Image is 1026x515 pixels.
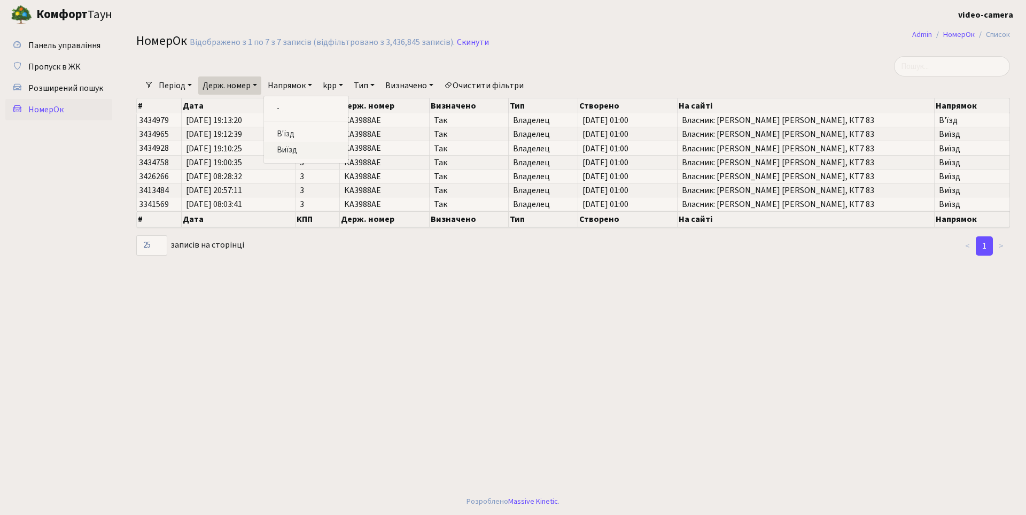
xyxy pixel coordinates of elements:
[28,104,64,116] span: НомерОк
[943,29,975,40] a: НомерОк
[139,128,169,140] span: 3434965
[434,186,504,195] span: Так
[434,116,504,125] span: Так
[939,186,1005,195] span: Виїзд
[682,172,930,181] span: Власник: [PERSON_NAME] [PERSON_NAME], КТ7 83
[894,56,1010,76] input: Пошук...
[344,185,381,196] span: KA3988AE
[5,56,112,78] a: Пропуск в ЖК
[912,29,932,40] a: Admin
[300,172,336,181] span: 3
[678,211,935,227] th: На сайті
[186,130,290,139] span: [DATE] 19:12:39
[264,126,348,143] a: В'їзд
[36,6,112,24] span: Таун
[186,200,290,209] span: [DATE] 08:03:41
[457,37,489,48] a: Скинути
[896,24,1026,46] nav: breadcrumb
[582,186,673,195] span: [DATE] 01:00
[344,114,381,126] span: KA3988AE
[682,144,930,153] span: Власник: [PERSON_NAME] [PERSON_NAME], КТ7 83
[513,158,573,167] span: Владелец
[434,172,504,181] span: Так
[139,185,169,196] span: 3413484
[939,200,1005,209] span: Виїзд
[513,200,573,209] span: Владелец
[975,29,1010,41] li: Список
[139,157,169,168] span: 3434758
[434,200,504,209] span: Так
[582,130,673,139] span: [DATE] 01:00
[263,76,316,95] a: Напрямок
[434,130,504,139] span: Так
[513,172,573,181] span: Владелец
[958,9,1013,21] a: video-camera
[430,211,509,227] th: Визначено
[264,142,348,159] a: Виїзд
[582,172,673,181] span: [DATE] 01:00
[28,40,100,51] span: Панель управління
[434,144,504,153] span: Так
[136,235,244,256] label: записів на сторінці
[582,158,673,167] span: [DATE] 01:00
[186,158,290,167] span: [DATE] 19:00:35
[5,99,112,120] a: НомерОк
[582,116,673,125] span: [DATE] 01:00
[28,82,103,94] span: Розширений пошук
[430,98,509,113] th: Визначено
[182,211,295,227] th: Дата
[340,211,430,227] th: Держ. номер
[198,76,261,95] a: Держ. номер
[296,211,340,227] th: КПП
[11,4,32,26] img: logo.png
[434,158,504,167] span: Так
[186,144,290,153] span: [DATE] 19:10:25
[154,76,196,95] a: Період
[28,61,81,73] span: Пропуск в ЖК
[976,236,993,256] a: 1
[5,35,112,56] a: Панель управління
[340,98,430,113] th: Держ. номер
[939,172,1005,181] span: Виїзд
[582,144,673,153] span: [DATE] 01:00
[318,76,347,95] a: kpp
[682,186,930,195] span: Власник: [PERSON_NAME] [PERSON_NAME], КТ7 83
[513,186,573,195] span: Владелец
[344,157,381,168] span: KA3988AE
[5,78,112,99] a: Розширений пошук
[939,130,1005,139] span: Виїзд
[139,143,169,155] span: 3434928
[578,98,678,113] th: Створено
[134,6,160,24] button: Переключити навігацію
[935,98,1010,113] th: Напрямок
[349,76,379,95] a: Тип
[513,144,573,153] span: Владелец
[139,114,169,126] span: 3434979
[440,76,528,95] a: Очистити фільтри
[136,235,167,256] select: записів на сторінці
[300,186,336,195] span: 3
[264,101,348,117] a: -
[682,200,930,209] span: Власник: [PERSON_NAME] [PERSON_NAME], КТ7 83
[137,98,182,113] th: #
[186,116,290,125] span: [DATE] 19:13:20
[137,211,182,227] th: #
[467,496,559,508] div: Розроблено .
[582,200,673,209] span: [DATE] 01:00
[509,211,578,227] th: Тип
[682,116,930,125] span: Власник: [PERSON_NAME] [PERSON_NAME], КТ7 83
[186,186,290,195] span: [DATE] 20:57:11
[939,116,1005,125] span: В'їзд
[939,144,1005,153] span: Виїзд
[300,200,336,209] span: 3
[139,198,169,210] span: 3341569
[939,158,1005,167] span: Виїзд
[508,496,558,507] a: Massive Kinetic
[509,98,578,113] th: Тип
[935,211,1010,227] th: Напрямок
[513,130,573,139] span: Владелец
[182,98,295,113] th: Дата
[344,198,381,210] span: KA3988AE
[678,98,935,113] th: На сайті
